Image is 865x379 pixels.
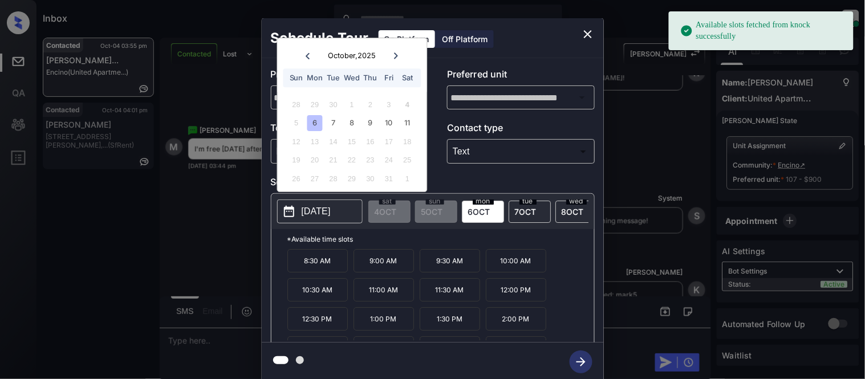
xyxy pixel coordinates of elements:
[563,347,599,377] button: btn-next
[289,171,304,186] div: Not available Sunday, October 26th, 2025
[281,95,423,188] div: month 2025-10
[344,171,360,186] div: Not available Wednesday, October 29th, 2025
[289,70,304,85] div: Sun
[307,134,323,149] div: Not available Monday, October 13th, 2025
[363,116,378,131] div: Choose Thursday, October 9th, 2025
[363,171,378,186] div: Not available Thursday, October 30th, 2025
[473,198,494,205] span: mon
[462,201,504,223] div: date-select
[289,116,304,131] div: Not available Sunday, October 5th, 2025
[515,207,537,217] span: 7 OCT
[468,207,490,217] span: 6 OCT
[447,121,595,139] p: Contact type
[486,278,546,301] p: 12:00 PM
[344,70,360,85] div: Wed
[344,153,360,168] div: Not available Wednesday, October 22nd, 2025
[271,175,595,193] p: Select slot
[289,153,304,168] div: Not available Sunday, October 19th, 2025
[354,307,414,331] p: 1:00 PM
[302,205,331,218] p: [DATE]
[420,307,480,331] p: 1:30 PM
[400,70,415,85] div: Sat
[400,153,415,168] div: Not available Saturday, October 25th, 2025
[287,336,348,360] p: 2:30 PM
[271,121,419,139] p: Tour type
[381,97,397,112] div: Not available Friday, October 3rd, 2025
[307,153,323,168] div: Not available Monday, October 20th, 2025
[274,142,416,161] div: In Person
[447,67,595,85] p: Preferred unit
[354,249,414,272] p: 9:00 AM
[277,199,363,223] button: [DATE]
[381,70,397,85] div: Fri
[437,30,494,48] div: Off Platform
[287,278,348,301] p: 10:30 AM
[509,201,551,223] div: date-select
[326,171,341,186] div: Not available Tuesday, October 28th, 2025
[344,116,360,131] div: Choose Wednesday, October 8th, 2025
[381,153,397,168] div: Not available Friday, October 24th, 2025
[271,67,419,85] p: Preferred community
[566,198,587,205] span: wed
[381,171,397,186] div: Not available Friday, October 31st, 2025
[420,249,480,272] p: 9:30 AM
[576,23,599,46] button: close
[400,134,415,149] div: Not available Saturday, October 18th, 2025
[289,97,304,112] div: Not available Sunday, September 28th, 2025
[555,201,598,223] div: date-select
[400,116,415,131] div: Choose Saturday, October 11th, 2025
[307,97,323,112] div: Not available Monday, September 29th, 2025
[562,207,584,217] span: 8 OCT
[379,30,435,48] div: On Platform
[400,171,415,186] div: Not available Saturday, November 1st, 2025
[400,97,415,112] div: Not available Saturday, October 4th, 2025
[680,15,844,47] div: Available slots fetched from knock successfully
[307,116,323,131] div: Choose Monday, October 6th, 2025
[328,51,376,60] div: October , 2025
[262,18,378,58] h2: Schedule Tour
[344,134,360,149] div: Not available Wednesday, October 15th, 2025
[287,307,348,331] p: 12:30 PM
[287,249,348,272] p: 8:30 AM
[326,97,341,112] div: Not available Tuesday, September 30th, 2025
[486,336,546,360] p: 4:00 PM
[326,116,341,131] div: Choose Tuesday, October 7th, 2025
[344,97,360,112] div: Not available Wednesday, October 1st, 2025
[486,307,546,331] p: 2:00 PM
[363,97,378,112] div: Not available Thursday, October 2nd, 2025
[519,198,537,205] span: tue
[287,229,594,249] p: *Available time slots
[354,336,414,360] p: 3:00 PM
[307,171,323,186] div: Not available Monday, October 27th, 2025
[363,134,378,149] div: Not available Thursday, October 16th, 2025
[363,70,378,85] div: Thu
[363,153,378,168] div: Not available Thursday, October 23rd, 2025
[420,336,480,360] p: 3:30 PM
[307,70,323,85] div: Mon
[326,70,341,85] div: Tue
[326,134,341,149] div: Not available Tuesday, October 14th, 2025
[486,249,546,272] p: 10:00 AM
[289,134,304,149] div: Not available Sunday, October 12th, 2025
[326,153,341,168] div: Not available Tuesday, October 21st, 2025
[420,278,480,301] p: 11:30 AM
[354,278,414,301] p: 11:00 AM
[381,134,397,149] div: Not available Friday, October 17th, 2025
[381,116,397,131] div: Choose Friday, October 10th, 2025
[450,142,592,161] div: Text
